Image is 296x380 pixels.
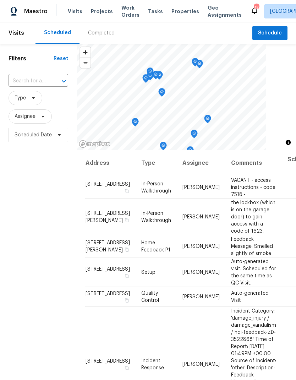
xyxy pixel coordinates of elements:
[182,294,220,299] span: [PERSON_NAME]
[9,25,24,41] span: Visits
[141,181,171,193] span: In-Person Walkthrough
[204,115,211,126] div: Map marker
[208,4,242,18] span: Geo Assignments
[284,138,292,147] button: Toggle attribution
[225,150,282,176] th: Comments
[182,214,220,219] span: [PERSON_NAME]
[121,4,139,18] span: Work Orders
[124,364,130,371] button: Copy Address
[86,291,130,296] span: [STREET_ADDRESS]
[124,188,130,194] button: Copy Address
[141,358,164,370] span: Incident Response
[124,297,130,304] button: Copy Address
[79,140,110,148] a: Mapbox homepage
[171,8,199,15] span: Properties
[86,240,130,252] span: [STREET_ADDRESS][PERSON_NAME]
[136,150,177,176] th: Type
[44,29,71,36] div: Scheduled
[9,76,48,87] input: Search for an address...
[182,185,220,190] span: [PERSON_NAME]
[86,266,130,271] span: [STREET_ADDRESS]
[80,47,91,58] button: Zoom in
[177,150,225,176] th: Assignee
[182,362,220,367] span: [PERSON_NAME]
[156,71,163,82] div: Map marker
[9,55,54,62] h1: Filters
[86,181,130,186] span: [STREET_ADDRESS]
[158,88,165,99] div: Map marker
[142,74,149,85] div: Map marker
[231,200,275,233] span: the lockbox (which is on the garage door) to gain access with a code of 1623.
[141,211,171,223] span: In-Person Walkthrough
[85,150,136,176] th: Address
[148,9,163,14] span: Tasks
[86,211,130,223] span: [STREET_ADDRESS][PERSON_NAME]
[187,146,194,157] div: Map marker
[15,113,35,120] span: Assignee
[231,259,276,285] span: Auto-generated visit. Scheduled for the same time as QC Visit.
[147,67,154,78] div: Map marker
[258,29,282,38] span: Schedule
[88,29,115,37] div: Completed
[192,58,199,69] div: Map marker
[152,71,159,82] div: Map marker
[24,8,48,15] span: Maestro
[252,26,287,40] button: Schedule
[254,4,259,11] div: 17
[91,8,113,15] span: Projects
[141,240,170,252] span: Home Feedback P1
[86,358,130,363] span: [STREET_ADDRESS]
[124,217,130,223] button: Copy Address
[54,55,68,62] div: Reset
[59,76,69,86] button: Open
[231,237,273,256] span: Feedback Message: Smelled slightly of smoke
[141,291,159,303] span: Quality Control
[15,94,26,102] span: Type
[77,44,266,150] canvas: Map
[80,58,91,68] button: Zoom out
[124,272,130,279] button: Copy Address
[124,246,130,253] button: Copy Address
[80,58,91,68] span: Zoom out
[286,139,290,146] span: Toggle attribution
[182,244,220,249] span: [PERSON_NAME]
[196,60,203,71] div: Map marker
[231,291,269,303] span: Auto-generated Visit
[182,270,220,275] span: [PERSON_NAME]
[141,270,155,275] span: Setup
[68,8,82,15] span: Visits
[132,118,139,129] div: Map marker
[160,142,167,153] div: Map marker
[15,131,52,139] span: Scheduled Date
[231,178,275,197] span: VACANT - access instructions - code 7518 -
[191,130,198,141] div: Map marker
